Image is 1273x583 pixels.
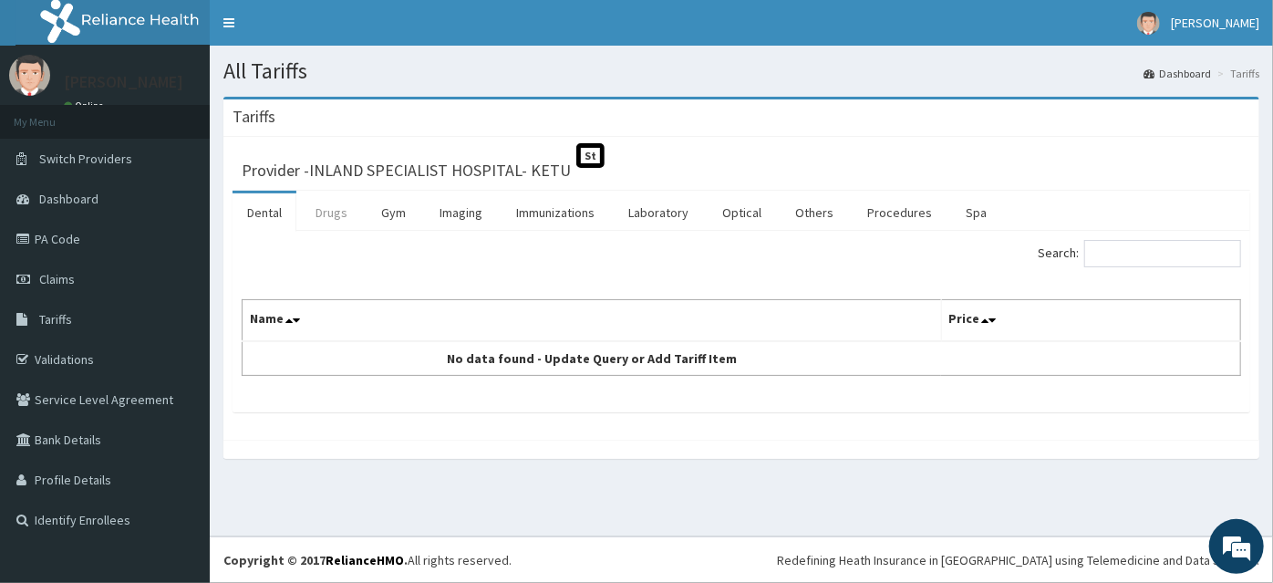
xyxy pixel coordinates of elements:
a: Dashboard [1144,66,1211,81]
h1: All Tariffs [223,59,1259,83]
footer: All rights reserved. [210,536,1273,583]
p: [PERSON_NAME] [64,74,183,90]
li: Tariffs [1213,66,1259,81]
a: Optical [708,193,776,232]
a: Others [781,193,848,232]
span: Claims [39,271,75,287]
a: Spa [951,193,1001,232]
a: Laboratory [614,193,703,232]
label: Search: [1038,240,1241,267]
input: Search: [1084,240,1241,267]
a: Online [64,99,108,112]
a: Procedures [853,193,947,232]
div: Redefining Heath Insurance in [GEOGRAPHIC_DATA] using Telemedicine and Data Science! [777,551,1259,569]
span: St [576,143,605,168]
img: User Image [1137,12,1160,35]
a: Drugs [301,193,362,232]
a: RelianceHMO [326,552,404,568]
span: [PERSON_NAME] [1171,15,1259,31]
a: Immunizations [502,193,609,232]
th: Price [941,300,1241,342]
span: Tariffs [39,311,72,328]
span: Dashboard [39,191,98,207]
img: User Image [9,55,50,96]
a: Imaging [425,193,497,232]
strong: Copyright © 2017 . [223,552,408,568]
a: Gym [367,193,420,232]
h3: Provider - INLAND SPECIALIST HOSPITAL- KETU [242,162,571,179]
h3: Tariffs [233,109,275,125]
a: Dental [233,193,296,232]
td: No data found - Update Query or Add Tariff Item [243,341,942,376]
th: Name [243,300,942,342]
span: Switch Providers [39,151,132,167]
